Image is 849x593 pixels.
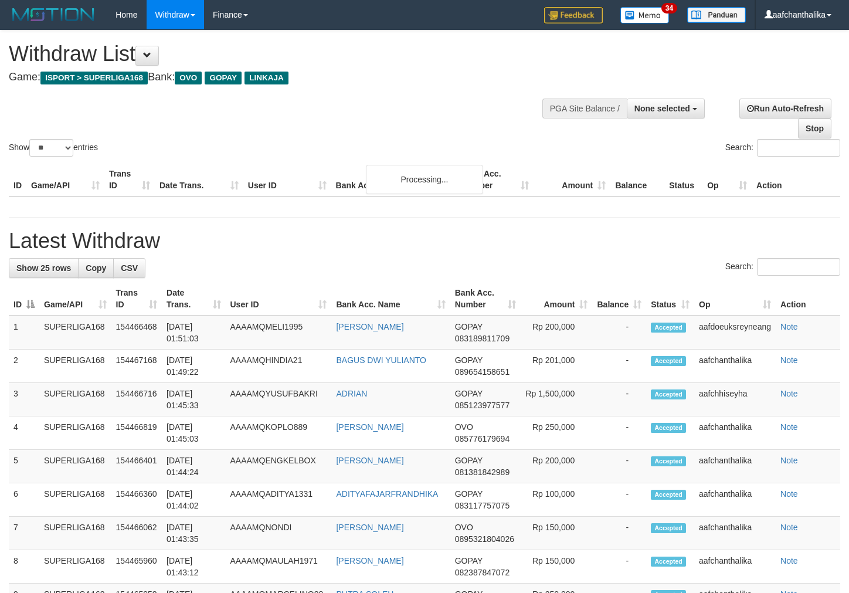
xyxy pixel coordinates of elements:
td: 154467168 [111,350,162,383]
th: ID: activate to sort column descending [9,282,39,316]
th: User ID [243,163,331,196]
td: [DATE] 01:44:02 [162,483,225,517]
td: Rp 100,000 [521,483,592,517]
th: Balance [610,163,664,196]
td: 5 [9,450,39,483]
td: aafchanthalika [694,550,776,584]
td: AAAAMQADITYA1331 [226,483,332,517]
th: Balance: activate to sort column ascending [592,282,646,316]
a: Note [780,389,798,398]
span: CSV [121,263,138,273]
th: Action [752,163,840,196]
td: SUPERLIGA168 [39,383,111,416]
td: AAAAMQYUSUFBAKRI [226,383,332,416]
td: SUPERLIGA168 [39,416,111,450]
span: Copy 081381842989 to clipboard [455,467,510,477]
span: Accepted [651,523,686,533]
a: ADITYAFAJARFRANDHIKA [336,489,438,499]
td: aafchanthalika [694,416,776,450]
td: SUPERLIGA168 [39,350,111,383]
td: 154466468 [111,316,162,350]
select: Showentries [29,139,73,157]
span: Copy 085776179694 to clipboard [455,434,510,443]
td: [DATE] 01:44:24 [162,450,225,483]
span: Accepted [651,423,686,433]
span: Accepted [651,389,686,399]
span: GOPAY [455,389,483,398]
a: Note [780,322,798,331]
a: BAGUS DWI YULIANTO [336,355,426,365]
td: Rp 150,000 [521,550,592,584]
td: - [592,316,646,350]
th: Amount [534,163,610,196]
td: [DATE] 01:43:12 [162,550,225,584]
td: aafdoeuksreyneang [694,316,776,350]
a: Note [780,422,798,432]
a: Note [780,355,798,365]
td: Rp 150,000 [521,517,592,550]
h4: Game: Bank: [9,72,554,83]
td: 154466819 [111,416,162,450]
th: Bank Acc. Name: activate to sort column ascending [331,282,450,316]
span: Accepted [651,490,686,500]
span: GOPAY [205,72,242,84]
span: Copy [86,263,106,273]
td: - [592,483,646,517]
td: aafchanthalika [694,517,776,550]
a: Note [780,556,798,565]
td: 3 [9,383,39,416]
button: None selected [627,99,705,118]
th: Status [664,163,702,196]
td: AAAAMQMAULAH1971 [226,550,332,584]
td: AAAAMQKOPLO889 [226,416,332,450]
span: OVO [455,422,473,432]
a: [PERSON_NAME] [336,456,403,465]
a: Run Auto-Refresh [739,99,831,118]
a: ADRIAN [336,389,367,398]
span: Accepted [651,323,686,333]
td: aafchanthalika [694,350,776,383]
td: Rp 200,000 [521,316,592,350]
td: 154465960 [111,550,162,584]
td: [DATE] 01:43:35 [162,517,225,550]
td: 154466716 [111,383,162,416]
td: SUPERLIGA168 [39,450,111,483]
td: [DATE] 01:45:03 [162,416,225,450]
img: MOTION_logo.png [9,6,98,23]
span: Copy 083117757075 to clipboard [455,501,510,510]
td: Rp 200,000 [521,450,592,483]
td: Rp 250,000 [521,416,592,450]
th: Status: activate to sort column ascending [646,282,694,316]
a: Stop [798,118,831,138]
th: User ID: activate to sort column ascending [226,282,332,316]
td: [DATE] 01:49:22 [162,350,225,383]
img: Feedback.jpg [544,7,603,23]
a: [PERSON_NAME] [336,556,403,565]
span: GOPAY [455,456,483,465]
td: 1 [9,316,39,350]
th: Amount: activate to sort column ascending [521,282,592,316]
th: Game/API [26,163,104,196]
span: Show 25 rows [16,263,71,273]
span: Copy 083189811709 to clipboard [455,334,510,343]
a: [PERSON_NAME] [336,322,403,331]
span: LINKAJA [244,72,288,84]
a: Show 25 rows [9,258,79,278]
th: Op: activate to sort column ascending [694,282,776,316]
td: - [592,416,646,450]
th: Bank Acc. Number [457,163,534,196]
td: AAAAMQHINDIA21 [226,350,332,383]
td: - [592,350,646,383]
td: - [592,450,646,483]
td: 7 [9,517,39,550]
label: Search: [725,258,840,276]
span: Accepted [651,356,686,366]
span: Accepted [651,557,686,567]
span: OVO [175,72,202,84]
td: 6 [9,483,39,517]
td: Rp 201,000 [521,350,592,383]
a: Note [780,489,798,499]
td: - [592,383,646,416]
td: 4 [9,416,39,450]
td: 154466401 [111,450,162,483]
